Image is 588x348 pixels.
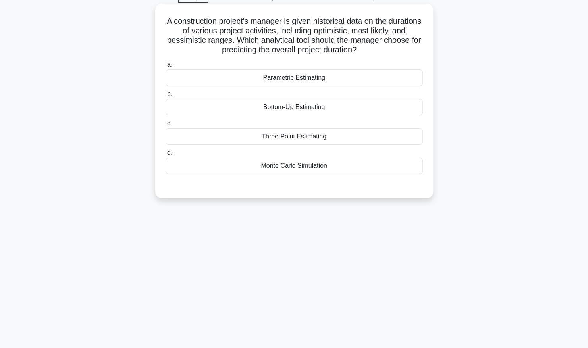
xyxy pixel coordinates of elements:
[165,16,424,55] h5: A construction project's manager is given historical data on the durations of various project act...
[166,99,423,115] div: Bottom-Up Estimating
[166,128,423,145] div: Three-Point Estimating
[167,61,172,68] span: a.
[167,90,172,97] span: b.
[167,149,172,156] span: d.
[166,158,423,174] div: Monte Carlo Simulation
[166,69,423,86] div: Parametric Estimating
[167,120,172,127] span: c.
